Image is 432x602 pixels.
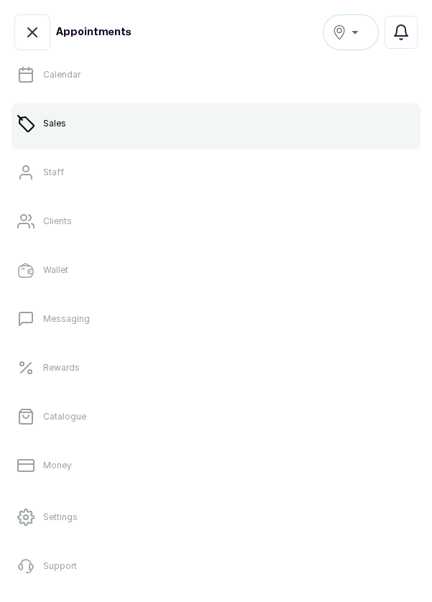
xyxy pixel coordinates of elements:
[56,25,132,40] h1: Appointments
[43,411,86,422] p: Catalogue
[12,201,420,241] a: Clients
[12,152,420,193] a: Staff
[43,460,72,471] p: Money
[43,313,90,325] p: Messaging
[12,103,420,144] a: Sales
[43,167,64,178] p: Staff
[43,362,80,374] p: Rewards
[12,546,420,586] a: Support
[43,264,68,276] p: Wallet
[12,397,420,437] a: Catalogue
[43,216,72,227] p: Clients
[12,299,420,339] a: Messaging
[12,55,420,95] a: Calendar
[43,560,77,572] p: Support
[43,118,66,129] p: Sales
[43,511,78,523] p: Settings
[12,497,420,537] a: Settings
[12,445,420,486] a: Money
[12,250,420,290] a: Wallet
[12,348,420,388] a: Rewards
[43,69,81,80] p: Calendar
